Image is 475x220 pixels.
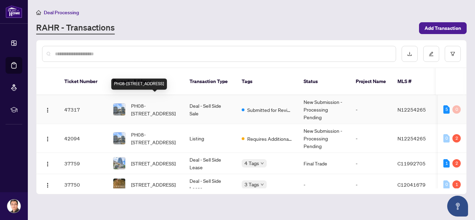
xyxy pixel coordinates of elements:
img: Logo [45,182,50,188]
img: thumbnail-img [113,157,125,169]
div: 0 [443,134,450,142]
img: thumbnail-img [113,104,125,115]
span: 3 Tags [244,180,259,188]
td: New Submission - Processing Pending [298,124,350,153]
a: RAHR - Transactions [36,22,115,34]
td: 42094 [59,124,107,153]
td: - [298,174,350,195]
th: Transaction Type [184,68,236,95]
button: Logo [42,158,53,169]
span: down [260,162,264,165]
td: 47317 [59,95,107,124]
span: Submitted for Review [247,106,292,114]
th: Ticket Number [59,68,107,95]
td: Deal - Sell Side Lease [184,174,236,195]
div: 2 [452,134,461,142]
img: thumbnail-img [113,179,125,190]
span: edit [429,51,434,56]
td: - [350,174,392,195]
button: Open asap [447,196,468,217]
span: PH08-[STREET_ADDRESS] [131,131,178,146]
th: MLS # [392,68,434,95]
span: download [407,51,412,56]
img: Logo [45,107,50,113]
span: home [36,10,41,15]
span: Deal Processing [44,9,79,16]
div: 0 [452,105,461,114]
button: Add Transaction [419,22,467,34]
th: Status [298,68,350,95]
td: Listing [184,124,236,153]
th: Project Name [350,68,392,95]
span: Add Transaction [425,23,461,34]
button: edit [423,46,439,62]
td: 37750 [59,174,107,195]
img: Profile Icon [7,199,21,213]
td: - [350,124,392,153]
img: Logo [45,161,50,167]
span: PH08-[STREET_ADDRESS] [131,102,178,117]
span: filter [450,51,455,56]
td: - [350,95,392,124]
span: Requires Additional Docs [247,135,292,142]
span: C11992705 [397,160,426,166]
span: N12254265 [397,106,426,113]
th: Tags [236,68,298,95]
th: Property Address [107,68,184,95]
span: [STREET_ADDRESS] [131,181,176,188]
span: N12254265 [397,135,426,141]
div: 2 [452,159,461,168]
button: Logo [42,179,53,190]
button: Logo [42,133,53,144]
button: Logo [42,104,53,115]
span: 4 Tags [244,159,259,167]
td: Deal - Sell Side Sale [184,95,236,124]
img: thumbnail-img [113,132,125,144]
button: download [402,46,418,62]
span: [STREET_ADDRESS] [131,160,176,167]
td: New Submission - Processing Pending [298,95,350,124]
button: filter [445,46,461,62]
img: Logo [45,136,50,142]
img: logo [6,5,22,18]
td: Final Trade [298,153,350,174]
span: down [260,183,264,186]
td: 37759 [59,153,107,174]
div: 0 [443,180,450,189]
div: 1 [452,180,461,189]
td: Deal - Sell Side Lease [184,153,236,174]
div: 5 [443,105,450,114]
div: 1 [443,159,450,168]
div: PH08-[STREET_ADDRESS] [111,79,167,90]
td: - [350,153,392,174]
span: C12041679 [397,181,426,188]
